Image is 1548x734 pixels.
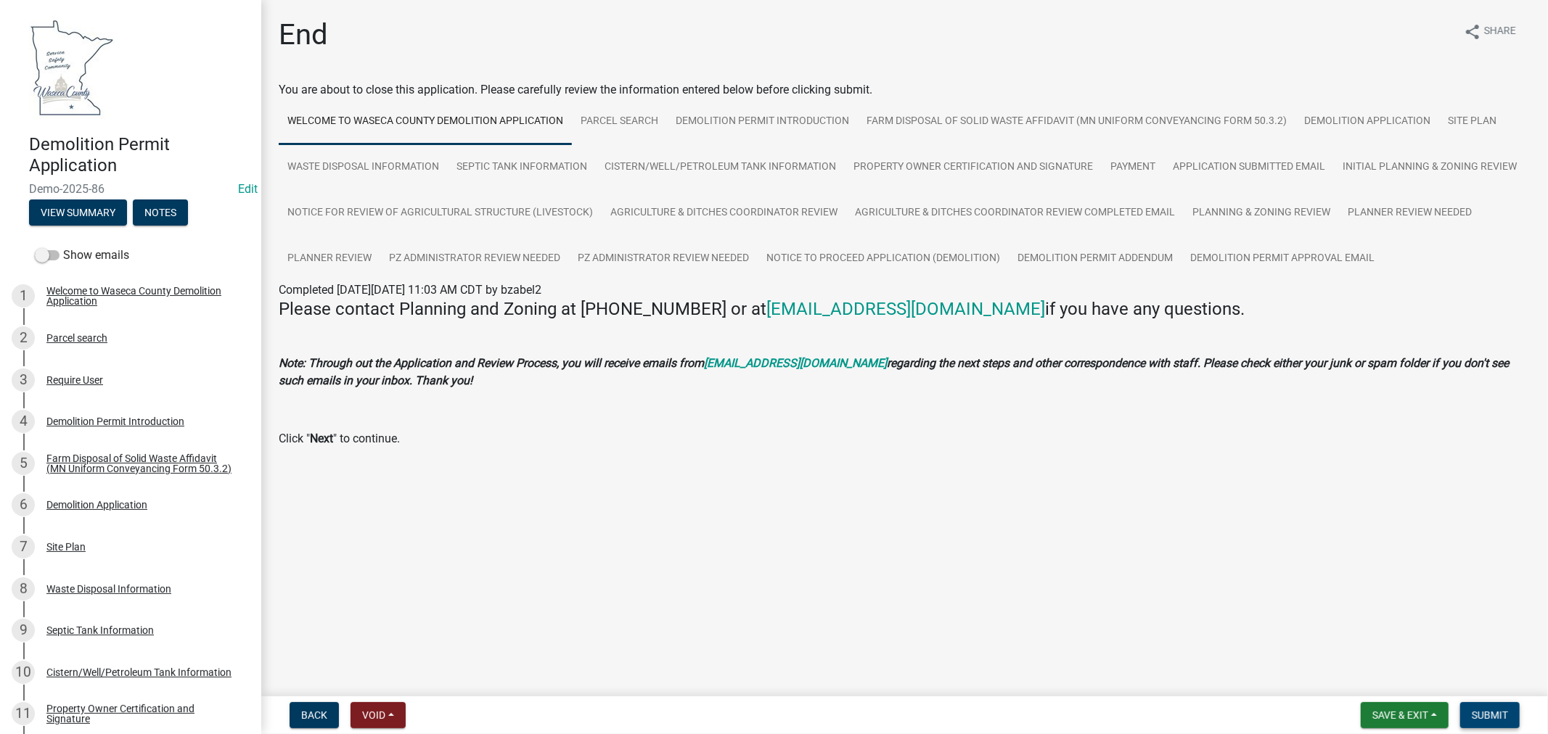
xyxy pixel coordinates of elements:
[1182,236,1383,282] a: Demolition Permit Approval Email
[858,99,1295,145] a: Farm Disposal of Solid Waste Affidavit (MN Uniform Conveyancing Form 50.3.2)
[279,144,448,191] a: Waste Disposal Information
[1464,23,1481,41] i: share
[310,432,333,445] strong: Next
[35,247,129,264] label: Show emails
[29,182,232,196] span: Demo-2025-86
[46,453,238,474] div: Farm Disposal of Solid Waste Affidavit (MN Uniform Conveyancing Form 50.3.2)
[46,704,238,724] div: Property Owner Certification and Signature
[12,326,35,350] div: 2
[1460,702,1520,728] button: Submit
[279,356,704,370] strong: Note: Through out the Application and Review Process, you will receive emails from
[12,410,35,433] div: 4
[1361,702,1449,728] button: Save & Exit
[46,667,232,677] div: Cistern/Well/Petroleum Tank Information
[12,493,35,516] div: 6
[1009,236,1182,282] a: Demolition Permit Addendum
[12,619,35,642] div: 9
[46,625,154,635] div: Septic Tank Information
[279,356,1509,387] strong: regarding the next steps and other correspondence with staff. Please check either your junk or sp...
[133,207,188,219] wm-modal-confirm: Notes
[46,500,147,510] div: Demolition Application
[279,236,380,282] a: Planner Review
[279,190,602,236] a: Notice for Review of Agricultural Structure (Livestock)
[46,542,86,552] div: Site Plan
[12,577,35,601] div: 8
[29,134,250,176] h4: Demolition Permit Application
[380,236,569,282] a: PZ Administrator Review Needed
[12,452,35,475] div: 5
[845,144,1102,191] a: Property Owner Certification and Signature
[448,144,596,191] a: Septic Tank Information
[1184,190,1339,236] a: Planning & Zoning Review
[12,284,35,308] div: 1
[12,368,35,392] div: 3
[1295,99,1439,145] a: Demolition Application
[29,199,127,226] button: View Summary
[572,99,667,145] a: Parcel search
[279,283,541,297] span: Completed [DATE][DATE] 11:03 AM CDT by bzabel2
[1334,144,1526,191] a: Initial Planning & Zoning Review
[46,375,103,385] div: Require User
[766,299,1045,319] a: [EMAIL_ADDRESS][DOMAIN_NAME]
[1484,23,1516,41] span: Share
[279,299,1531,320] h4: Please contact Planning and Zoning at [PHONE_NUMBER] or at if you have any questions.
[12,702,35,725] div: 11
[602,190,846,236] a: Agriculture & Ditches Coordinator Review
[846,190,1184,236] a: Agriculture & Ditches Coordinator Review Completed Email
[12,535,35,558] div: 7
[29,207,127,219] wm-modal-confirm: Summary
[46,584,171,594] div: Waste Disposal Information
[1372,709,1428,721] span: Save & Exit
[238,182,258,196] wm-modal-confirm: Edit Application Number
[279,430,1531,448] p: Click " " to continue.
[12,661,35,684] div: 10
[279,17,328,52] h1: End
[1102,144,1164,191] a: Payment
[1472,709,1508,721] span: Submit
[569,236,758,282] a: PZ Administrator Review Needed
[1339,190,1481,236] a: Planner Review Needed
[1452,17,1528,46] button: shareShare
[279,99,572,145] a: Welcome to Waseca County Demolition Application
[301,709,327,721] span: Back
[46,286,238,306] div: Welcome to Waseca County Demolition Application
[758,236,1009,282] a: Notice to Proceed Application (Demolition)
[279,81,1531,477] div: You are about to close this application. Please carefully review the information entered below be...
[704,356,887,370] a: [EMAIL_ADDRESS][DOMAIN_NAME]
[46,333,107,343] div: Parcel search
[133,199,188,226] button: Notes
[1439,99,1505,145] a: Site Plan
[290,702,339,728] button: Back
[1164,144,1334,191] a: Application Submitted Email
[362,709,385,721] span: Void
[29,15,115,119] img: Waseca County, Minnesota
[46,416,184,426] div: Demolition Permit Introduction
[351,702,406,728] button: Void
[667,99,858,145] a: Demolition Permit Introduction
[238,182,258,196] a: Edit
[596,144,845,191] a: Cistern/Well/Petroleum Tank Information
